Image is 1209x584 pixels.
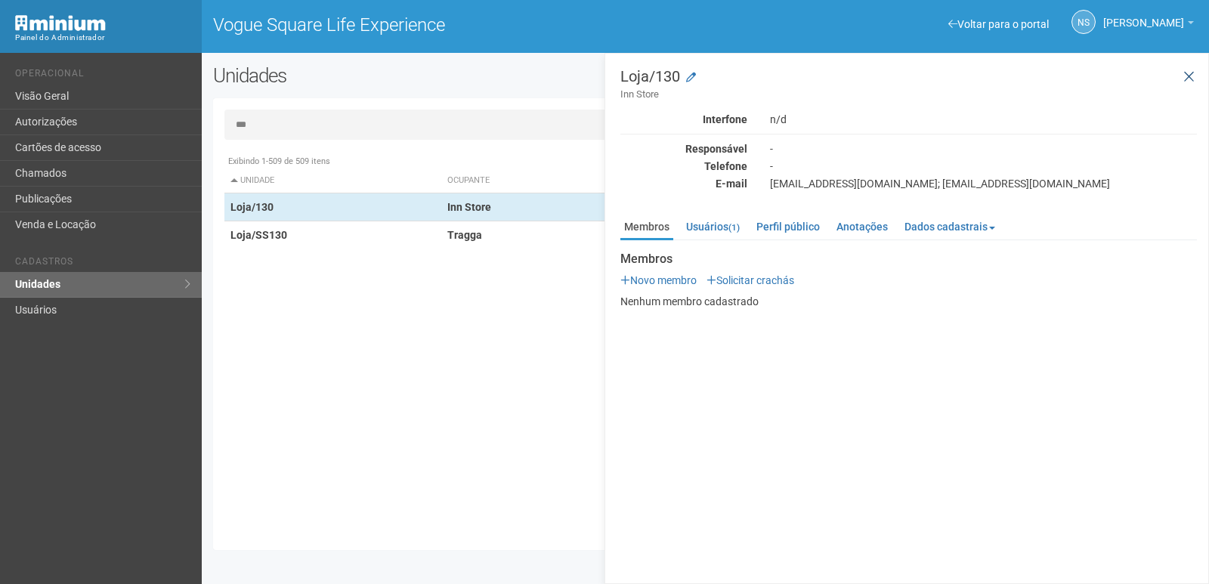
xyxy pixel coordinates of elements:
a: Membros [620,215,673,240]
strong: Membros [620,252,1197,266]
div: Exibindo 1-509 de 509 itens [224,155,1186,168]
h1: Vogue Square Life Experience [213,15,694,35]
p: Nenhum membro cadastrado [620,295,1197,308]
div: Telefone [609,159,759,173]
div: n/d [759,113,1208,126]
div: [EMAIL_ADDRESS][DOMAIN_NAME]; [EMAIL_ADDRESS][DOMAIN_NAME] [759,177,1208,190]
h2: Unidades [213,64,611,87]
div: Painel do Administrador [15,31,190,45]
a: Dados cadastrais [901,215,999,238]
th: Ocupante: activate to sort column ascending [441,168,837,193]
strong: Loja/130 [230,201,274,213]
a: Modificar a unidade [686,70,696,85]
a: Voltar para o portal [948,18,1049,30]
div: Interfone [609,113,759,126]
li: Operacional [15,68,190,84]
a: Solicitar crachás [707,274,794,286]
strong: Inn Store [447,201,491,213]
a: Novo membro [620,274,697,286]
strong: Tragga [447,229,482,241]
a: Anotações [833,215,892,238]
a: NS [1071,10,1096,34]
div: - [759,142,1208,156]
a: Usuários(1) [682,215,744,238]
small: (1) [728,222,740,233]
th: Unidade: activate to sort column descending [224,168,442,193]
strong: Loja/SS130 [230,229,287,241]
li: Cadastros [15,256,190,272]
img: Minium [15,15,106,31]
div: - [759,159,1208,173]
h3: Loja/130 [620,69,1197,101]
small: Inn Store [620,88,1197,101]
a: [PERSON_NAME] [1103,19,1194,31]
div: Responsável [609,142,759,156]
div: E-mail [609,177,759,190]
span: Nicolle Silva [1103,2,1184,29]
a: Perfil público [753,215,824,238]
